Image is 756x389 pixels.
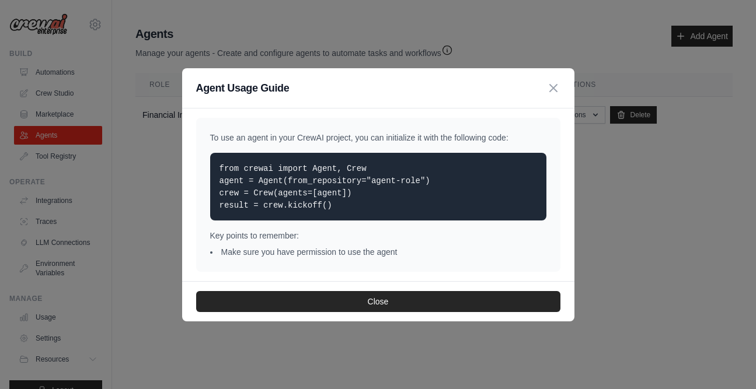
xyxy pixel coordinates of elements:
[220,164,430,210] code: from crewai import Agent, Crew agent = Agent(from_repository="agent-role") crew = Crew(agents=[ag...
[210,132,546,143] p: To use an agent in your CrewAI project, you can initialize it with the following code:
[196,80,290,96] h3: Agent Usage Guide
[210,230,546,241] p: Key points to remember:
[210,246,546,258] li: Make sure you have permission to use the agent
[196,291,560,312] button: Close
